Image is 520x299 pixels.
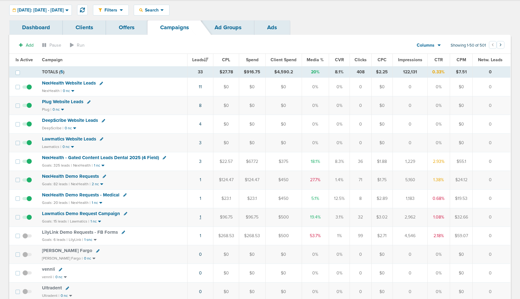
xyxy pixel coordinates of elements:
[63,89,70,93] small: 0 nc
[371,96,392,115] td: $0
[42,182,70,186] small: Goals: 82 leads |
[350,189,372,208] td: 8
[239,245,265,264] td: $0
[42,126,63,130] small: DeepScribe |
[371,208,392,227] td: $3.02
[213,189,239,208] td: $23.1
[42,80,96,86] span: NexHealth Website Leads
[450,66,473,78] td: $7.51
[213,227,239,245] td: $268.53
[42,285,62,291] span: Ultradent
[213,264,239,283] td: $0
[42,163,72,168] small: Goals: 325 leads |
[271,57,296,62] span: Client Spend
[94,163,100,168] small: 1 nc
[265,115,302,134] td: $0
[265,152,302,171] td: $375
[202,20,254,35] a: Ad Groups
[473,66,510,78] td: 0
[213,78,239,96] td: $0
[450,208,473,227] td: $32.66
[450,189,473,208] td: $19.53
[192,57,208,62] span: Leads
[70,219,89,223] small: Lawmatics |
[265,96,302,115] td: $0
[427,134,450,152] td: 0%
[371,189,392,208] td: $2.89
[450,134,473,152] td: $0
[350,171,372,189] td: 71
[200,196,201,201] a: 1
[427,264,450,283] td: 0%
[393,134,428,152] td: 0
[393,208,428,227] td: 2,962
[473,134,510,152] td: 0
[213,171,239,189] td: $124.47
[9,20,63,35] a: Dashboard
[16,57,33,62] span: Is Active
[63,145,70,149] small: 0 nc
[71,200,91,205] small: NexHealth |
[246,57,258,62] span: Spend
[199,84,202,90] a: 11
[213,66,239,78] td: $27.78
[42,145,61,149] small: Lawmatics |
[199,103,202,108] a: 8
[199,270,202,276] a: 0
[329,66,350,78] td: 8.1%
[450,264,473,283] td: $0
[350,134,372,152] td: 0
[329,134,350,152] td: 0%
[302,171,329,189] td: 27.7%
[450,227,473,245] td: $59.07
[265,78,302,96] td: $0
[213,134,239,152] td: $0
[92,182,99,186] small: 2 nc
[302,264,329,283] td: 0%
[200,233,201,238] a: 1
[393,115,428,134] td: 0
[335,57,344,62] span: CVR
[239,152,265,171] td: $67.72
[199,159,202,164] a: 3
[42,57,63,62] span: Campaign
[350,152,372,171] td: 36
[143,7,160,13] span: Search
[427,208,450,227] td: 1.08%
[450,78,473,96] td: $0
[329,208,350,227] td: 3.1%
[42,293,59,298] small: Ultradent |
[427,189,450,208] td: 0.68%
[73,163,93,168] small: NexHealth |
[239,189,265,208] td: $23.1
[417,42,434,48] span: Columns
[187,66,213,78] td: 33
[55,275,63,279] small: 0 nc
[42,99,83,104] span: Plug Website Leads
[393,189,428,208] td: 1,183
[61,293,68,298] small: 0 nc
[427,66,450,78] td: 0.33%
[307,57,324,62] span: Media %
[393,264,428,283] td: 0
[427,78,450,96] td: 0%
[265,245,302,264] td: $0
[350,96,372,115] td: 0
[473,245,510,264] td: 0
[427,171,450,189] td: 1.38%
[473,115,510,134] td: 0
[213,115,239,134] td: $0
[239,208,265,227] td: $96.75
[393,78,428,96] td: 0
[450,96,473,115] td: $0
[265,66,302,78] td: $4,590.2
[371,171,392,189] td: $1.75
[16,41,37,50] button: Add
[350,66,372,78] td: 408
[302,115,329,134] td: 0%
[457,57,466,62] span: CPM
[42,89,62,93] small: NexHealth |
[42,248,92,253] span: [PERSON_NAME] Fargo
[239,227,265,245] td: $268.53
[213,96,239,115] td: $0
